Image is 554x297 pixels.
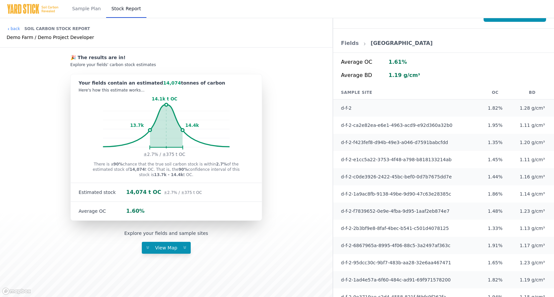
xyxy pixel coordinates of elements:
[511,151,554,168] td: 1.11 g/cm³
[511,185,554,203] td: 1.14 g/cm³
[480,151,511,168] td: 1.45%
[341,226,449,231] a: d-f-2-2b3bf9e8-8faf-4bec-b541-c501d4078125
[143,152,185,157] tspan: ±2.7% / ±375 t OC
[480,99,511,117] td: 1.82%
[480,168,511,185] td: 1.44%
[178,167,188,172] strong: 90%
[79,189,126,196] div: Estimated stock
[164,190,202,195] span: ±2.7% / ±375 t OC
[511,271,554,288] td: 1.19 g/cm³
[511,168,554,185] td: 1.16 g/cm³
[7,4,59,14] img: Yard Stick Logo
[152,96,178,101] tspan: 14.1k t OC
[92,162,240,177] p: There is a chance that the true soil carbon stock is within of the estimated stock of t OC. That ...
[341,123,453,128] a: d-f-2-ca2e82ea-e6e1-4963-acd9-e92d360a32b0
[130,167,145,172] strong: 14,074
[130,123,144,128] tspan: 13.7k
[371,39,432,47] div: [GEOGRAPHIC_DATA]
[7,34,94,41] div: Demo Farm / Demo Project Developer
[154,172,183,177] strong: 13.7k - 14.4k
[511,117,554,134] td: 1.11 g/cm³
[389,58,407,66] div: 1.61%
[341,260,451,265] a: d-f-2-95dcc30c-9bf7-483b-aa28-32e6aa467471
[480,271,511,288] td: 1.82%
[511,237,554,254] td: 1.17 g/cm³
[113,162,123,167] strong: 90%
[341,174,452,179] a: d-f-2-c0de3926-2422-45bc-bef0-0d7b7675dd7e
[480,203,511,220] td: 1.48%
[480,220,511,237] td: 1.33%
[341,243,451,248] a: d-f-2-6867965a-8995-4f06-88c5-3a2497af363c
[511,203,554,220] td: 1.23 g/cm³
[124,230,208,237] div: Explore your fields and sample sites
[341,191,451,197] a: d-f-2-1a9ac8fb-9138-49be-9d90-47c63e28385c
[511,86,554,99] th: BD
[480,134,511,151] td: 1.35%
[341,58,389,66] div: Average OC
[511,254,554,271] td: 1.23 g/cm³
[341,105,352,111] a: d-f-2
[216,162,227,167] strong: 2.7%
[480,117,511,134] td: 1.95%
[70,54,262,61] div: 🎉 The results are in!
[480,185,511,203] td: 1.86%
[341,277,451,282] a: d-f-2-1ad4e57a-6f60-484c-ad91-69f971578200
[142,242,191,254] button: View Map
[480,86,511,99] th: OC
[185,123,199,128] tspan: 14.4k
[79,88,254,93] div: Here's how this estimate works...
[511,134,554,151] td: 1.20 g/cm³
[79,80,254,86] div: Your fields contain an estimated tonnes of carbon
[389,71,420,79] div: 1.19 g/cm³
[151,245,181,250] span: View Map
[79,208,126,214] div: Average OC
[511,220,554,237] td: 1.13 g/cm³
[341,208,450,214] a: d-f-2-f7839652-0e9e-4fba-9d95-1aaf2eb874e7
[341,40,359,46] a: Fields
[126,207,145,215] div: 1.60%
[24,23,90,34] div: Soil Carbon Stock Report
[7,26,20,31] a: back
[333,86,480,99] th: Sample Site
[163,80,181,86] span: 14,074
[480,254,511,271] td: 1.65%
[480,237,511,254] td: 1.91%
[341,157,452,162] a: d-f-2-e1cc5a22-3753-4f48-a798-b818133214ab
[126,188,202,196] div: 14,074 t OC
[341,140,448,145] a: d-f-2-f423fef8-d94b-49e3-a046-d7591babcfdd
[70,62,262,67] div: Explore your fields' carbon stock estimates
[511,99,554,117] td: 1.28 g/cm³
[341,71,389,79] div: Average BD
